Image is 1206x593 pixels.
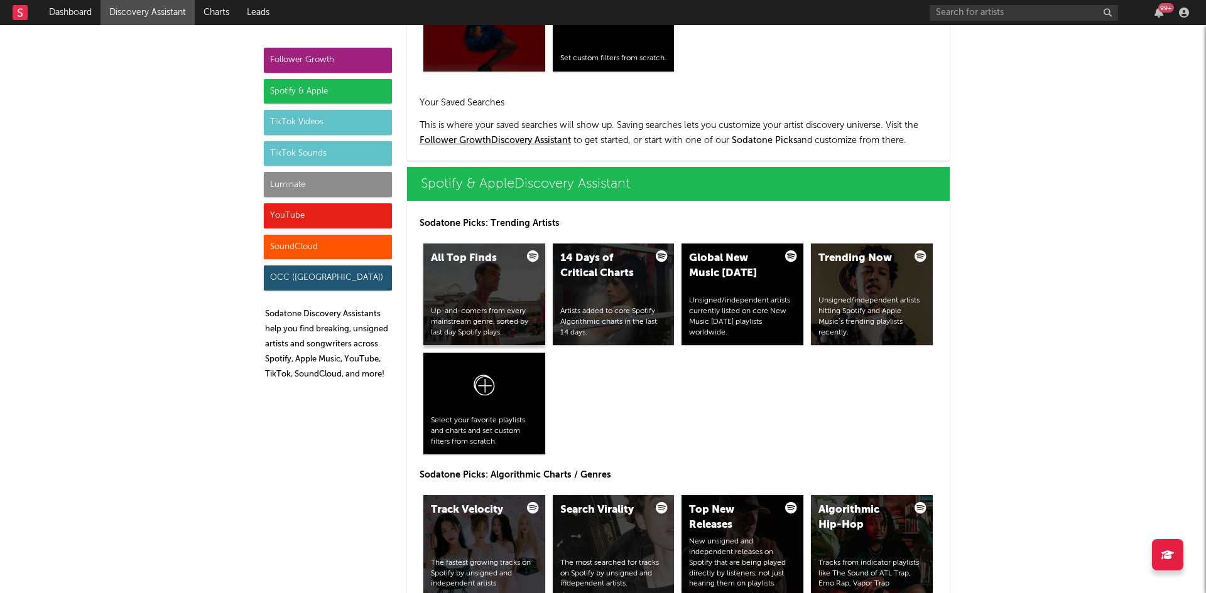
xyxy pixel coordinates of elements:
div: TikTok Sounds [264,141,392,166]
div: Follower Growth [264,48,392,73]
div: The fastest growing tracks on Spotify by unsigned and independent artists. [431,558,538,589]
p: Sodatone Discovery Assistants help you find breaking, unsigned artists and songwriters across Spo... [265,307,392,382]
a: Follower GrowthDiscovery Assistant [420,136,571,145]
div: All Top Finds [431,251,516,266]
div: Algorithmic Hip-Hop [818,503,904,533]
div: TikTok Videos [264,110,392,135]
span: Sodatone Picks [732,136,797,145]
p: Sodatone Picks: Trending Artists [420,216,937,231]
div: Unsigned/independent artists hitting Spotify and Apple Music’s trending playlists recently. [818,296,925,338]
p: This is where your saved searches will show up. Saving searches lets you customize your artist di... [420,118,937,148]
div: Top New Releases [689,503,774,533]
div: Tracks from indicator playlists like The Sound of ATL Trap, Emo Rap, Vapor Trap [818,558,925,589]
div: Trending Now [818,251,904,266]
div: 99 + [1158,3,1174,13]
input: Search for artists [930,5,1118,21]
button: 99+ [1154,8,1163,18]
div: New unsigned and independent releases on Spotify that are being played directly by listeners, not... [689,537,796,589]
div: SoundCloud [264,235,392,260]
a: Spotify & AppleDiscovery Assistant [407,167,950,201]
p: Sodatone Picks: Algorithmic Charts / Genres [420,467,937,483]
div: The most searched for tracks on Spotify by unsigned and independent artists. [560,558,667,589]
a: Select your favorite playlists and charts and set custom filters from scratch. [423,353,545,454]
div: Global New Music [DATE] [689,251,774,281]
div: YouTube [264,203,392,228]
a: Trending NowUnsigned/independent artists hitting Spotify and Apple Music’s trending playlists rec... [811,243,933,345]
a: All Top FindsUp-and-comers from every mainstream genre, sorted by last day Spotify plays. [423,243,545,345]
div: 14 Days of Critical Charts [560,251,646,281]
div: Artists added to core Spotify Algorithmic charts in the last 14 days. [560,306,667,338]
div: Track Velocity [431,503,516,518]
div: Set custom filters from scratch. [560,53,667,64]
div: Up-and-comers from every mainstream genre, sorted by last day Spotify plays. [431,306,538,338]
a: 14 Days of Critical ChartsArtists added to core Spotify Algorithmic charts in the last 14 days. [553,243,675,345]
h2: Your Saved Searches [420,95,937,110]
div: Unsigned/independent artists currently listed on core New Music [DATE] playlists worldwide. [689,296,796,338]
div: Luminate [264,172,392,197]
div: Select your favorite playlists and charts and set custom filters from scratch. [431,415,538,447]
div: Search Virality [560,503,646,518]
div: Spotify & Apple [264,79,392,104]
a: Global New Music [DATE]Unsigned/independent artists currently listed on core New Music [DATE] pla... [682,243,803,345]
div: OCC ([GEOGRAPHIC_DATA]) [264,265,392,291]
